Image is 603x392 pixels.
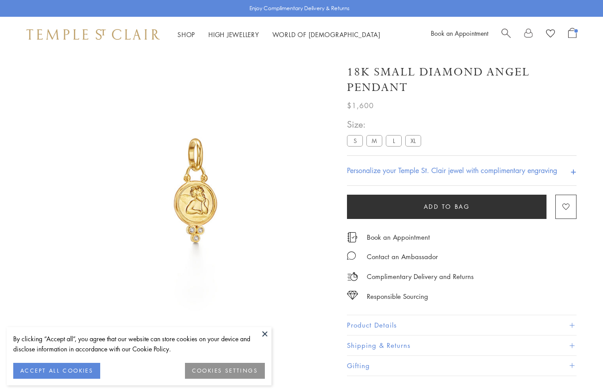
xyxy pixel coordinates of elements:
button: Add to bag [347,195,546,219]
button: ACCEPT ALL COOKIES [13,363,100,379]
a: High JewelleryHigh Jewellery [208,30,259,39]
p: Enjoy Complimentary Delivery & Returns [249,4,350,13]
img: icon_delivery.svg [347,271,358,282]
a: Search [501,28,511,41]
a: ShopShop [177,30,195,39]
a: World of [DEMOGRAPHIC_DATA]World of [DEMOGRAPHIC_DATA] [272,30,381,39]
a: Book an Appointment [367,232,430,242]
h1: 18K Small Diamond Angel Pendant [347,64,577,95]
img: icon_sourcing.svg [347,291,358,300]
label: L [386,135,402,146]
span: $1,600 [347,100,374,111]
img: MessageIcon-01_2.svg [347,251,356,260]
h4: + [570,162,577,179]
iframe: Gorgias live chat messenger [559,351,594,383]
button: COOKIES SETTINGS [185,363,265,379]
span: Add to bag [424,202,470,211]
nav: Main navigation [177,29,381,40]
span: Size: [347,117,425,132]
a: View Wishlist [546,28,555,41]
button: Shipping & Returns [347,335,577,355]
button: Gifting [347,356,577,376]
h4: Personalize your Temple St. Clair jewel with complimentary engraving [347,165,557,176]
img: icon_appointment.svg [347,232,358,242]
a: Book an Appointment [431,29,488,38]
label: S [347,135,363,146]
a: Open Shopping Bag [568,28,577,41]
button: Product Details [347,315,577,335]
div: Contact an Ambassador [367,251,438,262]
div: By clicking “Accept all”, you agree that our website can store cookies on your device and disclos... [13,334,265,354]
img: Temple St. Clair [26,29,160,40]
div: Responsible Sourcing [367,291,428,302]
p: Complimentary Delivery and Returns [367,271,474,282]
label: M [366,135,382,146]
label: XL [405,135,421,146]
img: AP10-DIGRN [57,52,334,328]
